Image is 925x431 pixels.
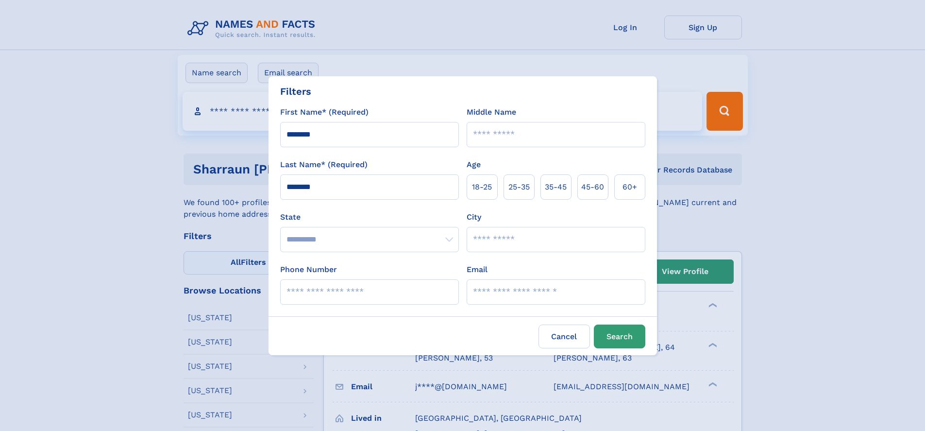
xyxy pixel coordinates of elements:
[280,264,337,276] label: Phone Number
[538,325,590,348] label: Cancel
[508,181,530,193] span: 25‑35
[467,159,481,171] label: Age
[280,211,459,223] label: State
[581,181,604,193] span: 45‑60
[467,211,481,223] label: City
[545,181,567,193] span: 35‑45
[467,264,488,276] label: Email
[280,159,368,171] label: Last Name* (Required)
[472,181,492,193] span: 18‑25
[594,325,645,348] button: Search
[280,106,369,118] label: First Name* (Required)
[622,181,637,193] span: 60+
[467,106,516,118] label: Middle Name
[280,84,311,99] div: Filters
